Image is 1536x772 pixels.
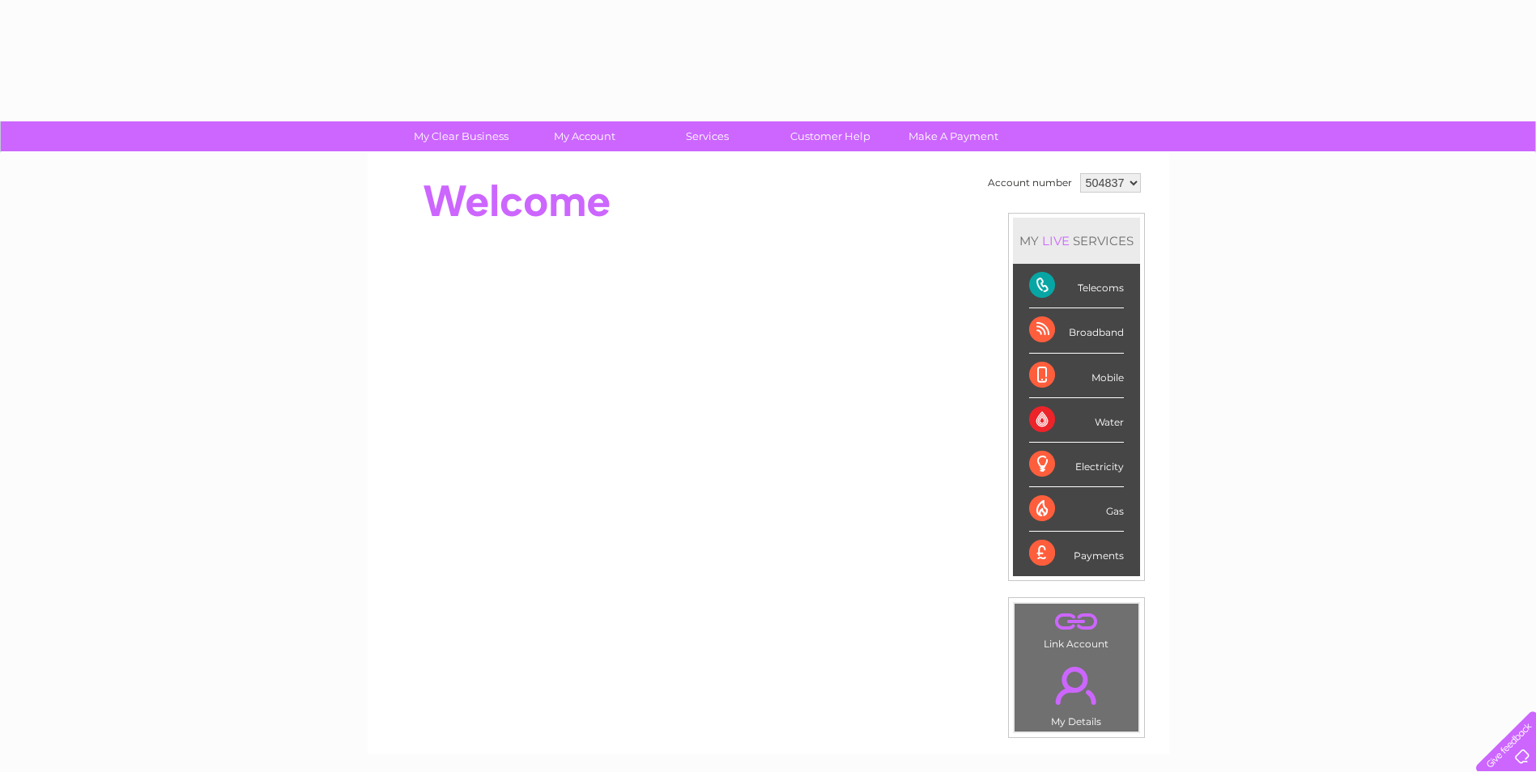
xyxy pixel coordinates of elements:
a: . [1019,608,1134,636]
a: Services [640,121,774,151]
td: Account number [984,169,1076,197]
a: My Account [517,121,651,151]
div: Water [1029,398,1124,443]
td: Link Account [1014,603,1139,654]
div: Telecoms [1029,264,1124,308]
a: My Clear Business [394,121,528,151]
a: Make A Payment [887,121,1020,151]
div: MY SERVICES [1013,218,1140,264]
div: Electricity [1029,443,1124,487]
td: My Details [1014,653,1139,732]
a: Customer Help [764,121,897,151]
div: LIVE [1039,233,1073,248]
div: Broadband [1029,308,1124,353]
div: Payments [1029,532,1124,575]
a: . [1019,657,1134,714]
div: Mobile [1029,354,1124,398]
div: Gas [1029,487,1124,532]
